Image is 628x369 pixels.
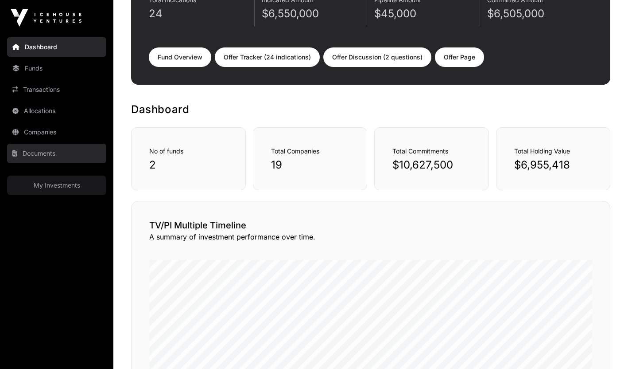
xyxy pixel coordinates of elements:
img: Icehouse Ventures Logo [11,9,81,27]
a: Offer Discussion (2 questions) [323,47,431,67]
a: Offer Tracker (24 indications) [215,47,320,67]
span: Total Holding Value [514,147,570,155]
a: Dashboard [7,37,106,57]
p: $6,505,000 [487,7,593,21]
a: Fund Overview [149,47,211,67]
p: 19 [271,158,349,172]
iframe: Chat Widget [584,326,628,369]
a: Companies [7,122,106,142]
span: No of funds [149,147,183,155]
a: Transactions [7,80,106,99]
a: Allocations [7,101,106,121]
p: 24 [149,7,254,21]
h2: TV/PI Multiple Timeline [149,219,592,232]
a: Documents [7,144,106,163]
p: $6,550,000 [262,7,367,21]
p: $10,627,500 [392,158,471,172]
span: Total Companies [271,147,319,155]
a: Funds [7,59,106,78]
p: 2 [149,158,228,172]
p: $45,000 [374,7,480,21]
a: Offer Page [435,47,484,67]
h1: Dashboard [131,102,610,117]
span: Total Commitments [392,147,448,155]
p: $6,955,418 [514,158,593,172]
p: A summary of investment performance over time. [149,232,592,242]
a: My Investments [7,176,106,195]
